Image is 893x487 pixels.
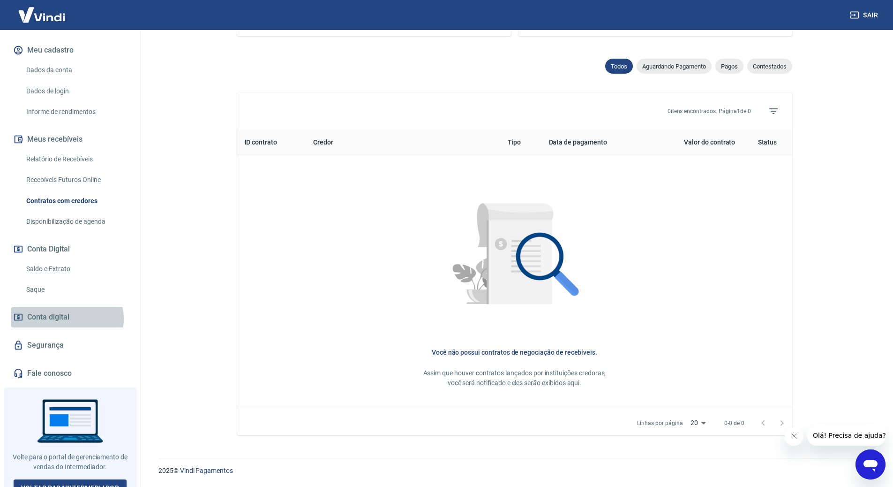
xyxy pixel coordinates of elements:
[11,307,129,327] a: Conta digital
[762,100,785,122] span: Filtros
[11,0,72,29] img: Vindi
[23,259,129,279] a: Saldo e Extrato
[11,363,129,384] a: Fale conosco
[23,170,129,190] a: Recebíveis Futuros Online
[747,63,792,70] span: Contestados
[23,280,129,299] a: Saque
[541,130,647,155] th: Data de pagamento
[855,449,885,479] iframe: Botão para abrir a janela de mensagens
[605,59,633,74] div: Todos
[785,427,803,446] iframe: Fechar mensagem
[807,425,885,446] iframe: Mensagem da empresa
[180,467,233,474] a: Vindi Pagamentos
[11,40,129,61] button: Meu cadastro
[11,129,129,150] button: Meus recebíveis
[848,7,882,24] button: Sair
[715,63,743,70] span: Pagos
[23,102,129,122] a: Informe de rendimentos
[23,61,129,80] a: Dados da conta
[637,419,683,427] p: Linhas por página
[637,59,712,74] div: Aguardando Pagamento
[23,82,129,101] a: Dados de login
[27,311,69,324] span: Conta digital
[423,369,606,387] span: Assim que houver contratos lançados por instituições credoras, você será notificado e eles serão ...
[743,130,792,155] th: Status
[6,7,79,14] span: Olá! Precisa de ajuda?
[252,348,777,357] h6: Você não possui contratos de negociação de recebíveis.
[605,63,633,70] span: Todos
[306,130,500,155] th: Credor
[637,63,712,70] span: Aguardando Pagamento
[747,59,792,74] div: Contestados
[23,150,129,169] a: Relatório de Recebíveis
[647,130,743,155] th: Valor do contrato
[428,170,601,344] img: Nenhum item encontrado
[500,130,541,155] th: Tipo
[23,212,129,231] a: Disponibilização de agenda
[715,59,743,74] div: Pagos
[23,191,129,211] a: Contratos com credores
[668,107,751,115] p: 0 itens encontrados. Página 1 de 0
[11,335,129,356] a: Segurança
[724,419,744,427] p: 0-0 de 0
[687,416,709,430] div: 20
[158,466,870,476] p: 2025 ©
[11,239,129,259] button: Conta Digital
[237,130,306,155] th: ID contrato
